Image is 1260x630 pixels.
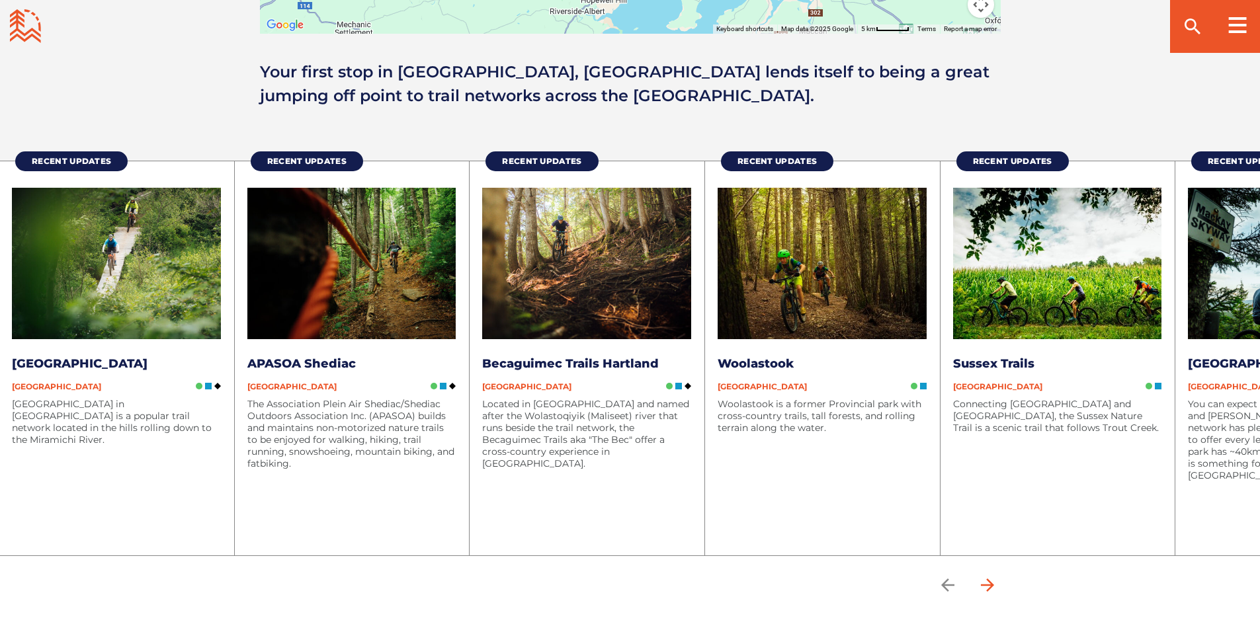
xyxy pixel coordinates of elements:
[956,151,1069,171] a: Recent Updates
[260,60,1001,108] p: Your first stop in [GEOGRAPHIC_DATA], [GEOGRAPHIC_DATA] lends itself to being a great jumping off...
[953,356,1034,371] a: Sussex Trails
[666,383,673,389] img: Green Circle
[973,156,1052,166] span: Recent Updates
[737,156,817,166] span: Recent Updates
[718,356,794,371] a: Woolastook
[12,356,147,371] a: [GEOGRAPHIC_DATA]
[1155,383,1161,389] img: Blue Square
[911,383,917,389] img: Green Circle
[1146,383,1152,389] img: Green Circle
[482,398,691,469] p: Located in [GEOGRAPHIC_DATA] and named after the Wolastoqiyik (Maliseet) river that runs beside t...
[482,381,571,391] span: [GEOGRAPHIC_DATA]
[978,575,997,595] ion-icon: arrow forward
[953,381,1042,391] span: [GEOGRAPHIC_DATA]
[196,383,202,389] img: Green Circle
[861,25,876,32] span: 5 km
[718,398,927,434] p: Woolastook is a former Provincial park with cross-country trails, tall forests, and rolling terra...
[205,383,212,389] img: Blue Square
[721,151,833,171] a: Recent Updates
[251,151,363,171] a: Recent Updates
[857,24,913,34] button: Map Scale: 5 km per 47 pixels
[917,25,936,32] a: Terms (opens in new tab)
[482,188,691,339] img: MTB Atlantic Becaguimec Hartland Mountain Biking Trails
[247,398,456,469] p: The Association Plein Air Shediac/Shediac Outdoors Association Inc. (APASOA) builds and maintains...
[267,156,347,166] span: Recent Updates
[263,17,307,34] img: Google
[781,25,853,32] span: Map data ©2025 Google
[449,383,456,389] img: Black Diamond
[247,188,456,339] img: MTB Atlantic APASOA Shediac Trail Network
[15,151,128,171] a: Recent Updates
[12,188,221,339] img: MTB Atlantic French Fort Cove Miramichi Mountain Biking Trails
[485,151,598,171] a: Recent Updates
[675,383,682,389] img: Blue Square
[944,25,997,32] a: Report a map error
[431,383,437,389] img: Green Circle
[440,383,446,389] img: Blue Square
[482,356,659,371] a: Becaguimec Trails Hartland
[920,383,927,389] img: Blue Square
[12,381,101,391] span: [GEOGRAPHIC_DATA]
[953,398,1162,434] p: Connecting [GEOGRAPHIC_DATA] and [GEOGRAPHIC_DATA], the Sussex Nature Trail is a scenic trail tha...
[263,17,307,34] a: Open this area in Google Maps (opens a new window)
[502,156,581,166] span: Recent Updates
[938,575,958,595] ion-icon: arrow back
[718,381,807,391] span: [GEOGRAPHIC_DATA]
[32,156,111,166] span: Recent Updates
[716,24,773,34] button: Keyboard shortcuts
[247,381,337,391] span: [GEOGRAPHIC_DATA]
[12,398,221,446] p: [GEOGRAPHIC_DATA] in [GEOGRAPHIC_DATA] is a popular trail network located in the hills rolling do...
[247,356,356,371] a: APASOA Shediac
[1182,16,1203,37] ion-icon: search
[214,383,221,389] img: Black Diamond
[685,383,691,389] img: Black Diamond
